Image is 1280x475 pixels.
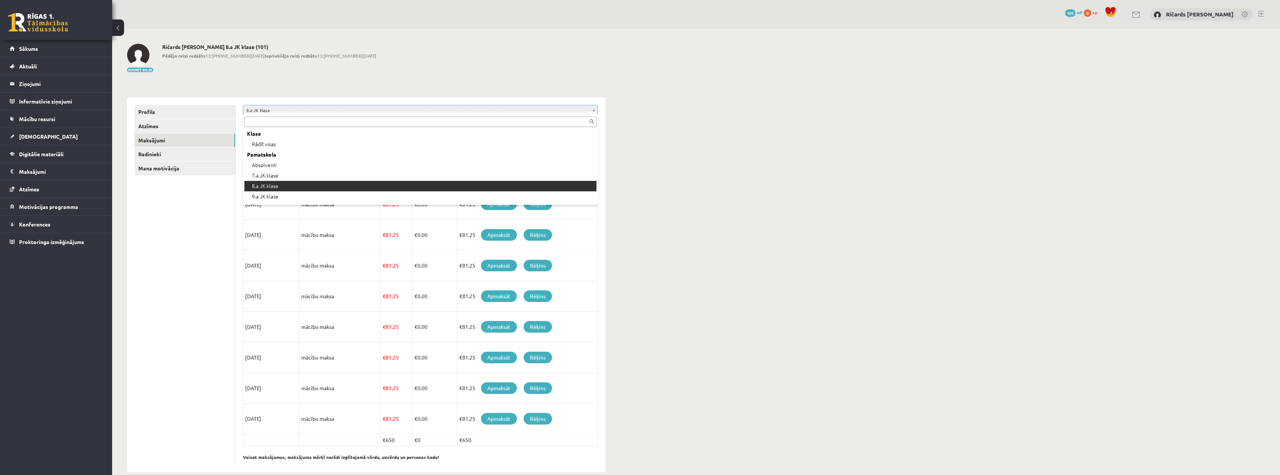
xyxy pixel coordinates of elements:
[244,191,596,202] div: 9.a JK klase
[244,129,596,139] div: Klase
[244,202,596,212] div: 9.b JK klase
[244,160,596,170] div: Absolventi
[244,181,596,191] div: 8.a JK klase
[244,170,596,181] div: 7.a JK klase
[244,139,596,149] div: Rādīt visas
[244,149,596,160] div: Pamatskola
